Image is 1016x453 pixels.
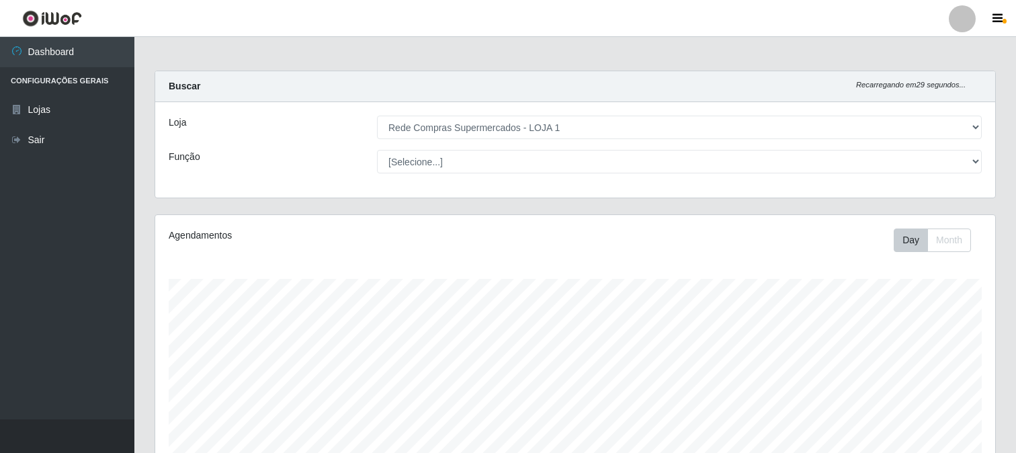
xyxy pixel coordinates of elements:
i: Recarregando em 29 segundos... [856,81,966,89]
label: Loja [169,116,186,130]
img: CoreUI Logo [22,10,82,27]
button: Month [927,229,971,252]
strong: Buscar [169,81,200,91]
div: Agendamentos [169,229,496,243]
div: First group [894,229,971,252]
label: Função [169,150,200,164]
div: Toolbar with button groups [894,229,982,252]
button: Day [894,229,928,252]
